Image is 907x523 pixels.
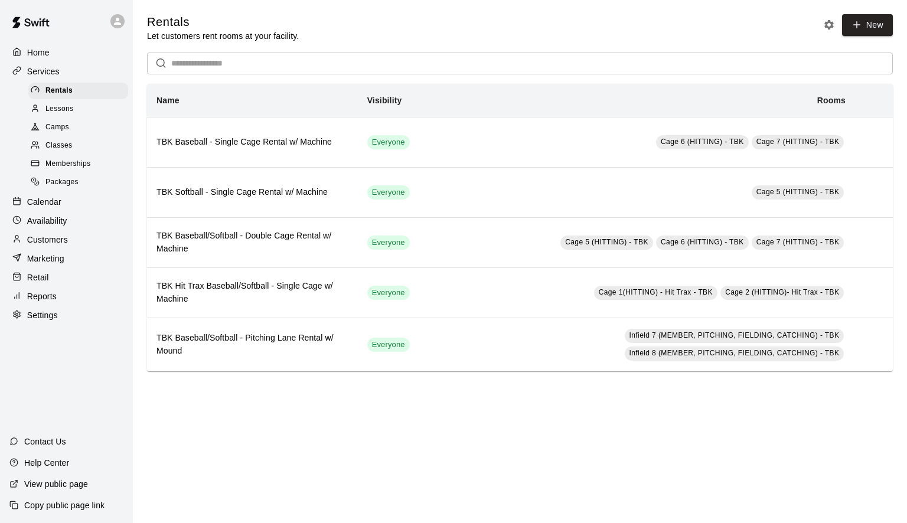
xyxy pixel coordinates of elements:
[45,85,73,97] span: Rentals
[9,269,123,286] a: Retail
[28,101,128,117] div: Lessons
[28,119,128,136] div: Camps
[817,96,846,105] b: Rooms
[9,306,123,324] a: Settings
[725,288,839,296] span: Cage 2 (HITTING)- Hit Trax - TBK
[28,174,133,192] a: Packages
[28,156,128,172] div: Memberships
[367,338,410,352] div: This service is visible to all of your customers
[28,119,133,137] a: Camps
[147,30,299,42] p: Let customers rent rooms at your facility.
[367,237,410,249] span: Everyone
[24,478,88,490] p: View public page
[28,100,133,118] a: Lessons
[27,309,58,321] p: Settings
[45,122,69,133] span: Camps
[45,176,79,188] span: Packages
[45,103,74,115] span: Lessons
[27,253,64,264] p: Marketing
[367,236,410,250] div: This service is visible to all of your customers
[156,332,348,358] h6: TBK Baseball/Softball - Pitching Lane Rental w/ Mound
[367,287,410,299] span: Everyone
[820,16,838,34] button: Rental settings
[147,84,893,371] table: simple table
[9,63,123,80] a: Services
[28,137,133,155] a: Classes
[756,238,840,246] span: Cage 7 (HITTING) - TBK
[156,136,348,149] h6: TBK Baseball - Single Cage Rental w/ Machine
[27,234,68,246] p: Customers
[27,196,61,208] p: Calendar
[27,66,60,77] p: Services
[9,250,123,267] a: Marketing
[367,137,410,148] span: Everyone
[9,231,123,249] a: Customers
[45,158,90,170] span: Memberships
[367,135,410,149] div: This service is visible to all of your customers
[27,215,67,227] p: Availability
[156,96,180,105] b: Name
[147,14,299,30] h5: Rentals
[629,349,840,357] span: Infield 8 (MEMBER, PITCHING, FIELDING, CATCHING) - TBK
[156,280,348,306] h6: TBK Hit Trax Baseball/Softball - Single Cage w/ Machine
[367,96,402,105] b: Visibility
[27,47,50,58] p: Home
[367,339,410,351] span: Everyone
[156,186,348,199] h6: TBK Softball - Single Cage Rental w/ Machine
[28,138,128,154] div: Classes
[367,286,410,300] div: This service is visible to all of your customers
[367,185,410,200] div: This service is visible to all of your customers
[28,174,128,191] div: Packages
[756,188,840,196] span: Cage 5 (HITTING) - TBK
[24,457,69,469] p: Help Center
[28,83,128,99] div: Rentals
[9,193,123,211] a: Calendar
[661,138,744,146] span: Cage 6 (HITTING) - TBK
[28,81,133,100] a: Rentals
[27,290,57,302] p: Reports
[629,331,840,339] span: Infield 7 (MEMBER, PITCHING, FIELDING, CATCHING) - TBK
[756,138,840,146] span: Cage 7 (HITTING) - TBK
[28,155,133,174] a: Memberships
[9,287,123,305] a: Reports
[842,14,893,36] a: New
[565,238,648,246] span: Cage 5 (HITTING) - TBK
[27,272,49,283] p: Retail
[24,436,66,447] p: Contact Us
[9,212,123,230] a: Availability
[156,230,348,256] h6: TBK Baseball/Softball - Double Cage Rental w/ Machine
[661,238,744,246] span: Cage 6 (HITTING) - TBK
[367,187,410,198] span: Everyone
[599,288,713,296] span: Cage 1(HITTING) - Hit Trax - TBK
[24,499,105,511] p: Copy public page link
[45,140,72,152] span: Classes
[9,44,123,61] a: Home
